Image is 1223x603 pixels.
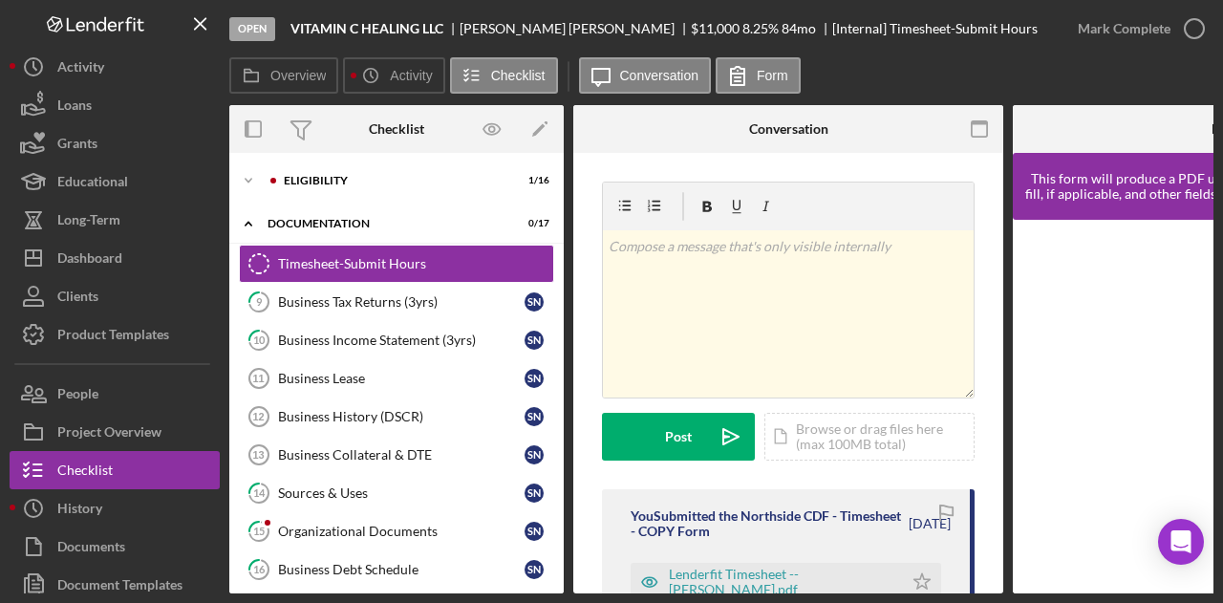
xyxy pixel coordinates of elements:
button: Form [716,57,801,94]
button: Activity [343,57,444,94]
b: VITAMIN C HEALING LLC [290,21,443,36]
div: Clients [57,277,98,320]
div: Checklist [57,451,113,494]
div: S N [525,484,544,503]
button: Overview [229,57,338,94]
button: Project Overview [10,413,220,451]
div: S N [525,292,544,312]
label: Form [757,68,788,83]
div: Business Collateral & DTE [278,447,525,463]
button: Activity [10,48,220,86]
a: Timesheet-Submit Hours [239,245,554,283]
div: Long-Term [57,201,120,244]
div: Open [229,17,275,41]
div: Business History (DSCR) [278,409,525,424]
div: Mark Complete [1078,10,1170,48]
div: Conversation [749,121,828,137]
div: Documentation [268,218,502,229]
a: 16Business Debt ScheduleSN [239,550,554,589]
div: S N [525,369,544,388]
a: 10Business Income Statement (3yrs)SN [239,321,554,359]
div: Sources & Uses [278,485,525,501]
tspan: 11 [252,373,264,384]
button: Checklist [450,57,558,94]
tspan: 10 [253,334,266,346]
div: Business Income Statement (3yrs) [278,333,525,348]
span: $11,000 [691,20,740,36]
div: Timesheet-Submit Hours [278,256,553,271]
button: History [10,489,220,528]
button: Dashboard [10,239,220,277]
tspan: 14 [253,486,266,499]
a: 14Sources & UsesSN [239,474,554,512]
div: Grants [57,124,97,167]
div: Loans [57,86,92,129]
div: S N [525,560,544,579]
div: People [57,375,98,418]
a: People [10,375,220,413]
label: Conversation [620,68,699,83]
div: History [57,489,102,532]
tspan: 16 [253,563,266,575]
a: 13Business Collateral & DTESN [239,436,554,474]
div: Checklist [369,121,424,137]
div: Post [665,413,692,461]
time: 2025-10-06 11:56 [909,516,951,531]
div: 0 / 17 [515,218,549,229]
button: Educational [10,162,220,201]
tspan: 12 [252,411,264,422]
div: 1 / 16 [515,175,549,186]
div: Organizational Documents [278,524,525,539]
div: Business Tax Returns (3yrs) [278,294,525,310]
div: S N [525,522,544,541]
button: Product Templates [10,315,220,354]
a: 12Business History (DSCR)SN [239,398,554,436]
div: [Internal] Timesheet-Submit Hours [832,21,1038,36]
a: 11Business LeaseSN [239,359,554,398]
button: Clients [10,277,220,315]
button: Checklist [10,451,220,489]
div: Dashboard [57,239,122,282]
button: Conversation [579,57,712,94]
a: 15Organizational DocumentsSN [239,512,554,550]
div: Business Lease [278,371,525,386]
div: Lenderfit Timesheet -- [PERSON_NAME].pdf [669,567,893,597]
tspan: 15 [253,525,265,537]
div: 84 mo [782,21,816,36]
div: [PERSON_NAME] [PERSON_NAME] [460,21,691,36]
div: Educational [57,162,128,205]
button: Grants [10,124,220,162]
div: Project Overview [57,413,161,456]
tspan: 9 [256,295,263,308]
div: Eligibility [284,175,502,186]
div: 8.25 % [742,21,779,36]
div: Activity [57,48,104,91]
label: Checklist [491,68,546,83]
label: Overview [270,68,326,83]
button: Documents [10,528,220,566]
div: Product Templates [57,315,169,358]
div: You Submitted the Northside CDF - Timesheet - COPY Form [631,508,906,539]
button: Mark Complete [1059,10,1213,48]
div: S N [525,407,544,426]
div: Open Intercom Messenger [1158,519,1204,565]
button: Lenderfit Timesheet -- [PERSON_NAME].pdf [631,563,941,601]
button: Loans [10,86,220,124]
tspan: 13 [252,449,264,461]
div: S N [525,445,544,464]
div: Business Debt Schedule [278,562,525,577]
button: Post [602,413,755,461]
label: Activity [390,68,432,83]
button: Long-Term [10,201,220,239]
